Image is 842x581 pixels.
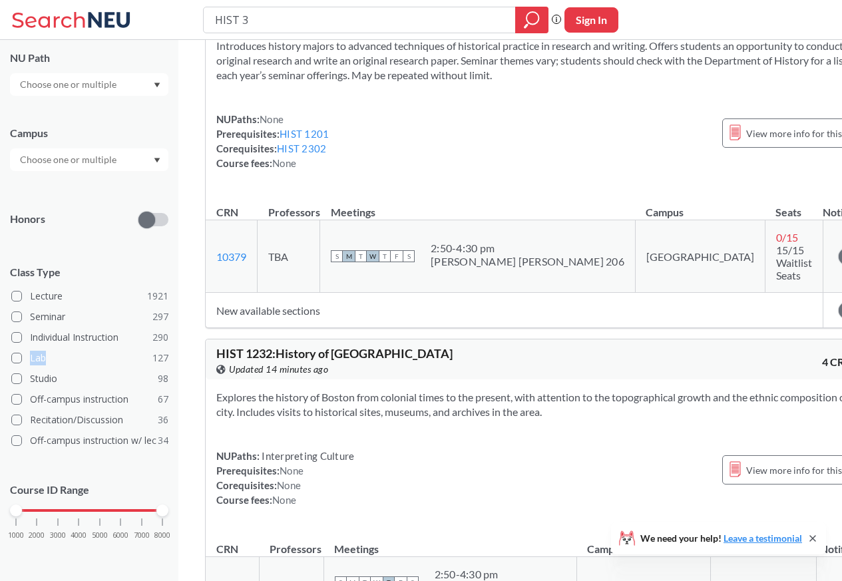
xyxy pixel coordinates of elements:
span: 297 [152,309,168,324]
span: We need your help! [640,534,802,543]
div: Dropdown arrow [10,73,168,96]
th: Professors [259,528,323,557]
label: Seminar [11,308,168,325]
span: HIST 1232 : History of [GEOGRAPHIC_DATA] [216,346,453,361]
input: Choose one or multiple [13,152,125,168]
span: None [260,113,284,125]
td: TBA [258,220,320,293]
a: HIST 2302 [277,142,326,154]
label: Individual Instruction [11,329,168,346]
label: Lecture [11,288,168,305]
div: NUPaths: Prerequisites: Corequisites: Course fees: [216,449,354,507]
th: Professors [258,192,320,220]
span: F [391,250,403,262]
div: magnifying glass [515,7,548,33]
td: [GEOGRAPHIC_DATA] [635,220,765,293]
button: Sign In [564,7,618,33]
span: None [272,157,296,169]
span: 1000 [8,532,24,539]
svg: magnifying glass [524,11,540,29]
span: 67 [158,392,168,407]
input: Class, professor, course number, "phrase" [214,9,506,31]
span: T [379,250,391,262]
label: Lab [11,349,168,367]
div: CRN [216,205,238,220]
span: Updated 14 minutes ago [229,362,328,377]
span: None [272,494,296,506]
span: 127 [152,351,168,365]
span: 0 / 15 [776,231,798,244]
p: Course ID Range [10,483,168,498]
span: 290 [152,330,168,345]
input: Choose one or multiple [13,77,125,93]
a: 10379 [216,250,246,263]
span: 8000 [154,532,170,539]
div: 2:50 - 4:30 pm [435,568,566,581]
svg: Dropdown arrow [154,158,160,163]
label: Off-campus instruction [11,391,168,408]
span: S [331,250,343,262]
th: Meetings [320,192,636,220]
th: Campus [635,192,765,220]
span: 6000 [112,532,128,539]
div: [PERSON_NAME] [PERSON_NAME] 206 [431,255,624,268]
div: NU Path [10,51,168,65]
span: 1921 [147,289,168,303]
label: Studio [11,370,168,387]
span: 3000 [50,532,66,539]
span: 15/15 Waitlist Seats [776,244,812,282]
th: Meetings [323,528,576,557]
span: S [403,250,415,262]
div: 2:50 - 4:30 pm [431,242,624,255]
span: 34 [158,433,168,448]
td: New available sections [206,293,823,328]
span: Interpreting Culture [260,450,354,462]
span: None [277,479,301,491]
div: Dropdown arrow [10,148,168,171]
span: Class Type [10,265,168,280]
th: Seats [765,192,823,220]
label: Recitation/Discussion [11,411,168,429]
span: T [355,250,367,262]
span: 36 [158,413,168,427]
div: NUPaths: Prerequisites: Corequisites: Course fees: [216,112,329,170]
span: W [367,250,379,262]
span: M [343,250,355,262]
span: 2000 [29,532,45,539]
div: CRN [216,542,238,556]
span: 5000 [92,532,108,539]
svg: Dropdown arrow [154,83,160,88]
span: 7000 [134,532,150,539]
span: 98 [158,371,168,386]
span: None [280,465,304,477]
label: Off-campus instruction w/ lec [11,432,168,449]
p: Honors [10,212,45,227]
span: 4000 [71,532,87,539]
th: Campus [576,528,710,557]
div: Campus [10,126,168,140]
a: HIST 1201 [280,128,329,140]
a: Leave a testimonial [724,532,802,544]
